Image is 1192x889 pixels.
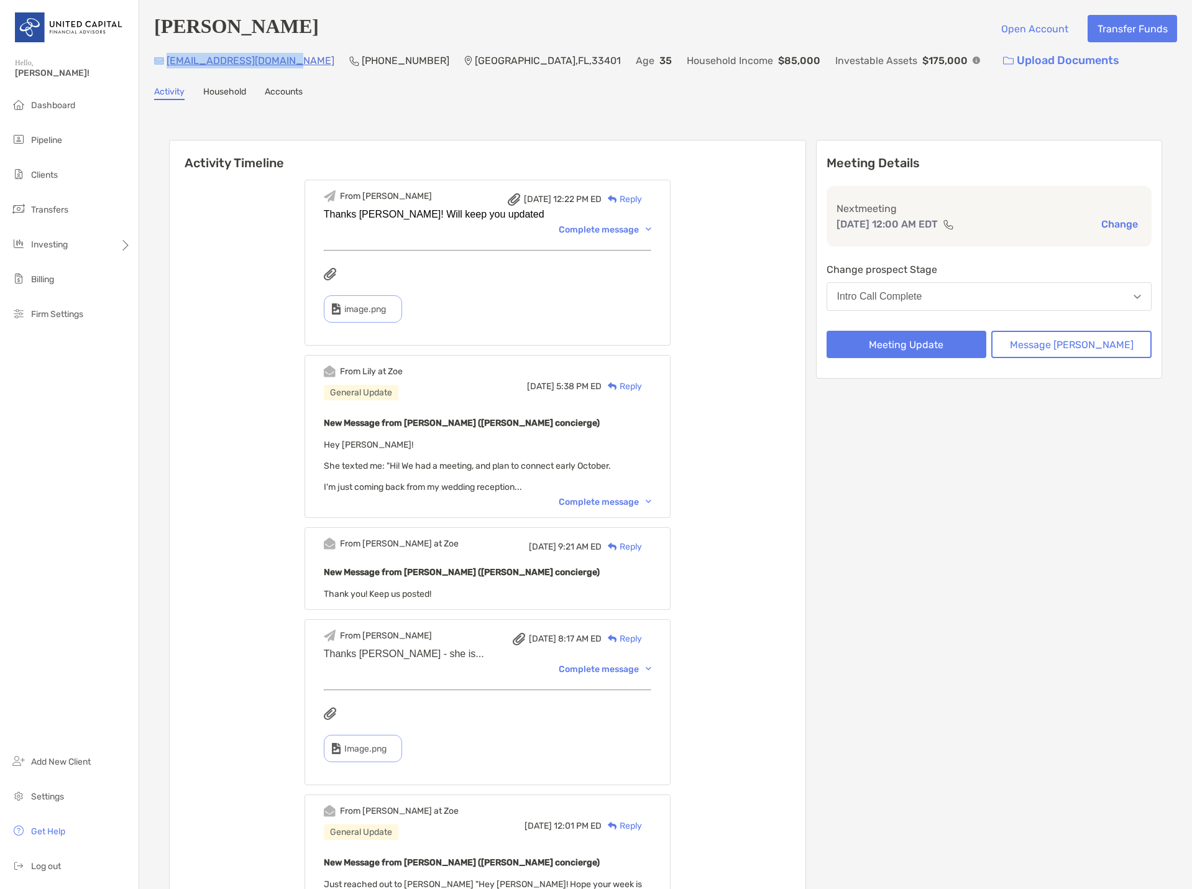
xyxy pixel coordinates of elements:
span: Pipeline [31,135,62,145]
img: type [332,303,341,315]
div: Reply [602,193,642,206]
img: settings icon [11,788,26,803]
div: Reply [602,632,642,645]
p: [EMAIL_ADDRESS][DOMAIN_NAME] [167,53,334,68]
b: New Message from [PERSON_NAME] ([PERSON_NAME] concierge) [324,567,600,578]
button: Meeting Update [827,331,987,358]
button: Message [PERSON_NAME] [991,331,1152,358]
p: $85,000 [778,53,820,68]
img: billing icon [11,271,26,286]
img: Info Icon [973,57,980,64]
div: General Update [324,385,398,400]
div: Reply [602,540,642,553]
b: New Message from [PERSON_NAME] ([PERSON_NAME] concierge) [324,418,600,428]
p: 35 [659,53,672,68]
span: Hey [PERSON_NAME]! She texted me: "Hi! We had a meeting, and plan to connect early October. I'm j... [324,440,611,492]
span: Clients [31,170,58,180]
img: attachments [324,268,336,280]
img: Reply icon [608,382,617,390]
p: [DATE] 12:00 AM EDT [837,216,938,232]
span: 12:01 PM ED [554,821,602,831]
img: Open dropdown arrow [1134,295,1141,299]
span: Investing [31,239,68,250]
img: Email Icon [154,57,164,65]
button: Transfer Funds [1088,15,1177,42]
img: Chevron icon [646,228,651,231]
img: Reply icon [608,635,617,643]
a: Accounts [265,86,303,100]
span: Get Help [31,826,65,837]
span: 12:22 PM ED [553,194,602,205]
span: Billing [31,274,54,285]
a: Activity [154,86,185,100]
p: [GEOGRAPHIC_DATA] , FL , 33401 [475,53,621,68]
p: $175,000 [922,53,968,68]
img: United Capital Logo [15,5,124,50]
span: [DATE] [525,821,552,831]
img: Event icon [324,190,336,202]
img: add_new_client icon [11,753,26,768]
img: pipeline icon [11,132,26,147]
a: Household [203,86,246,100]
p: [PHONE_NUMBER] [362,53,449,68]
img: Event icon [324,630,336,642]
span: image.png [344,304,386,315]
div: Reply [602,380,642,393]
img: Event icon [324,538,336,550]
div: From [PERSON_NAME] [340,191,432,201]
p: Investable Assets [835,53,917,68]
span: Firm Settings [31,309,83,320]
div: Complete message [559,224,651,235]
img: button icon [1003,57,1014,65]
span: [PERSON_NAME]! [15,68,131,78]
span: 9:21 AM ED [558,541,602,552]
div: Thanks [PERSON_NAME] - she is... [324,648,651,660]
img: dashboard icon [11,97,26,112]
button: Open Account [991,15,1078,42]
span: 8:17 AM ED [558,633,602,644]
span: 5:38 PM ED [556,381,602,392]
img: Chevron icon [646,500,651,504]
button: Change [1098,218,1142,231]
img: get-help icon [11,823,26,838]
div: From Lily at Zoe [340,366,403,377]
div: Thanks [PERSON_NAME]! Will keep you updated [324,209,651,220]
img: Event icon [324,366,336,377]
span: [DATE] [529,633,556,644]
img: Event icon [324,805,336,817]
img: communication type [943,219,954,229]
img: transfers icon [11,201,26,216]
div: Complete message [559,497,651,507]
span: Transfers [31,205,68,215]
img: clients icon [11,167,26,182]
img: Reply icon [608,195,617,203]
p: Meeting Details [827,155,1152,171]
span: Settings [31,791,64,802]
span: Dashboard [31,100,75,111]
b: New Message from [PERSON_NAME] ([PERSON_NAME] concierge) [324,857,600,868]
div: From [PERSON_NAME] at Zoe [340,806,459,816]
span: [DATE] [529,541,556,552]
p: Age [636,53,654,68]
a: Upload Documents [995,47,1127,74]
img: attachment [508,193,520,206]
p: Change prospect Stage [827,262,1152,277]
img: Chevron icon [646,667,651,671]
span: Thank you! Keep us posted! [324,589,431,599]
span: [DATE] [524,194,551,205]
div: From [PERSON_NAME] at Zoe [340,538,459,549]
img: investing icon [11,236,26,251]
img: attachments [324,707,336,720]
img: logout icon [11,858,26,873]
p: Next meeting [837,201,1142,216]
img: Location Icon [464,56,472,66]
div: Complete message [559,664,651,675]
div: From [PERSON_NAME] [340,630,432,641]
img: Reply icon [608,543,617,551]
img: Phone Icon [349,56,359,66]
span: Add New Client [31,757,91,767]
img: Reply icon [608,822,617,830]
div: General Update [324,824,398,840]
span: Image.png [344,744,387,754]
p: Household Income [687,53,773,68]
